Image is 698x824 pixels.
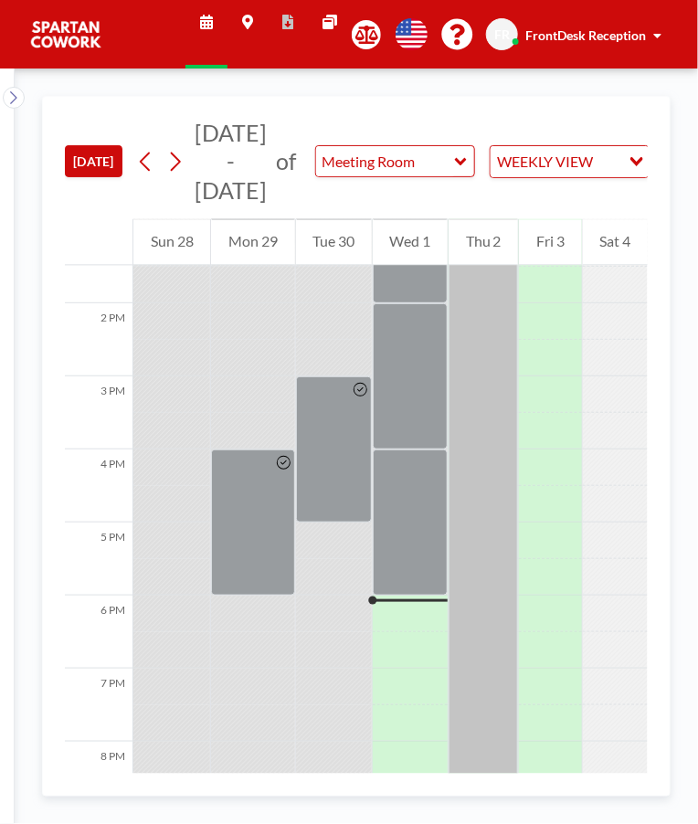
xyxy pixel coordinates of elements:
[525,27,646,43] span: FrontDesk Reception
[519,219,581,265] div: Fri 3
[65,145,122,177] button: [DATE]
[296,219,372,265] div: Tue 30
[599,150,619,174] input: Search for option
[65,303,132,376] div: 2 PM
[316,146,456,176] input: Meeting Room
[494,150,598,174] span: WEEKLY VIEW
[276,147,296,175] span: of
[373,219,448,265] div: Wed 1
[65,669,132,742] div: 7 PM
[449,219,518,265] div: Thu 2
[195,119,267,204] span: [DATE] - [DATE]
[65,596,132,669] div: 6 PM
[65,376,132,449] div: 3 PM
[65,230,132,303] div: 1 PM
[29,16,102,53] img: organization-logo
[65,523,132,596] div: 5 PM
[65,449,132,523] div: 4 PM
[133,219,210,265] div: Sun 28
[211,219,294,265] div: Mon 29
[583,219,648,265] div: Sat 4
[65,742,132,815] div: 8 PM
[494,26,510,43] span: FR
[491,146,649,177] div: Search for option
